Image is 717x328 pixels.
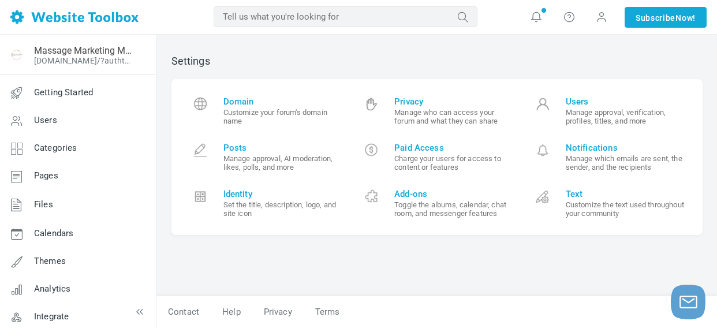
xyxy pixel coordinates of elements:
[671,285,705,319] button: Launch chat
[566,200,685,218] small: Customize the text used throughout your community
[351,88,522,134] a: Privacy Manage who can access your forum and what they can share
[675,12,696,24] span: Now!
[394,96,514,107] span: Privacy
[180,180,352,226] a: Identity Set the title, description, logo, and site icon
[522,88,694,134] a: Users Manage approval, verification, profiles, titles, and more
[566,189,685,199] span: Text
[223,143,343,153] span: Posts
[223,108,343,125] small: Customize your forum's domain name
[394,189,514,199] span: Add-ons
[252,302,304,322] a: Privacy
[214,6,477,27] input: Tell us what you're looking for
[223,200,343,218] small: Set the title, description, logo, and site icon
[34,115,57,125] span: Users
[223,189,343,199] span: Identity
[34,199,53,210] span: Files
[34,87,93,98] span: Getting Started
[171,55,703,68] h2: Settings
[394,200,514,218] small: Toggle the albums, calendar, chat room, and messenger features
[223,96,343,107] span: Domain
[34,311,69,322] span: Integrate
[8,46,26,64] img: favicon.ico
[34,143,77,153] span: Categories
[34,284,70,294] span: Analytics
[522,180,694,226] a: Text Customize the text used throughout your community
[522,134,694,180] a: Notifications Manage which emails are sent, the sender, and the recipients
[180,88,352,134] a: Domain Customize your forum's domain name
[566,108,685,125] small: Manage approval, verification, profiles, titles, and more
[34,45,135,56] a: Massage Marketing Made Easy
[304,302,352,322] a: Terms
[223,154,343,172] small: Manage approval, AI moderation, likes, polls, and more
[566,154,685,172] small: Manage which emails are sent, the sender, and the recipients
[566,96,685,107] span: Users
[34,228,73,238] span: Calendars
[625,7,707,28] a: SubscribeNow!
[211,302,252,322] a: Help
[394,108,514,125] small: Manage who can access your forum and what they can share
[180,134,352,180] a: Posts Manage approval, AI moderation, likes, polls, and more
[156,302,211,322] a: Contact
[351,134,522,180] a: Paid Access Charge your users for access to content or features
[566,143,685,153] span: Notifications
[394,143,514,153] span: Paid Access
[34,170,58,181] span: Pages
[394,154,514,172] small: Charge your users for access to content or features
[351,180,522,226] a: Add-ons Toggle the albums, calendar, chat room, and messenger features
[34,56,135,65] a: [DOMAIN_NAME]/?authtoken=d9070eec79cbaa6ebeb269e46fcc5999&rememberMe=1
[34,256,66,266] span: Themes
